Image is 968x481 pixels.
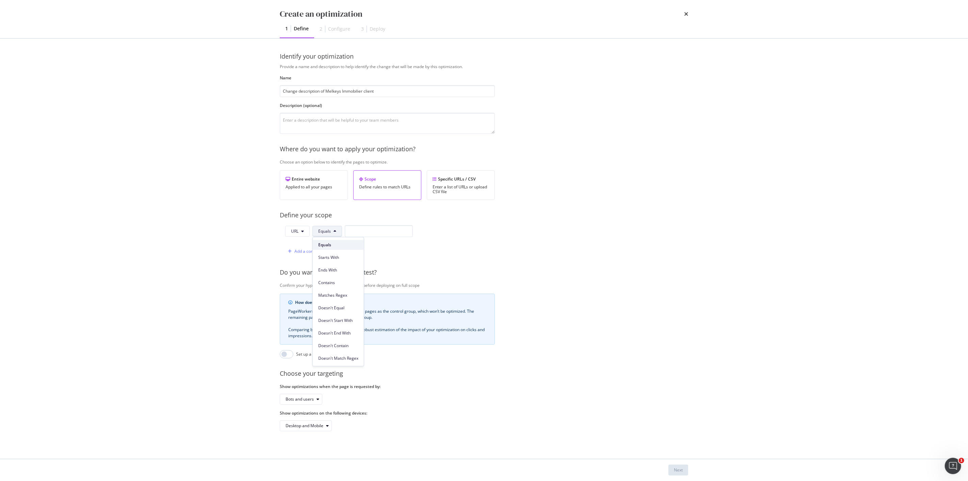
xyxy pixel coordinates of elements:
[433,176,489,182] div: Specific URLs / CSV
[318,355,358,361] span: Doesn't Match Regex
[280,211,722,220] div: Define your scope
[280,268,722,277] div: Do you want to set up a split test?
[328,26,350,32] div: Configure
[684,8,688,20] div: times
[280,369,722,378] div: Choose your targeting
[280,394,322,405] button: Bots and users
[285,226,310,237] button: URL
[361,26,364,32] div: 3
[288,308,486,339] div: PageWorkers will randomly select X% of pages as the control group, which won’t be optimized. The ...
[318,292,358,298] span: Matches Regex
[296,351,328,357] div: Set up a split test
[280,282,722,288] div: Confirm your hypothesis on a variant group before deploying on full scope
[285,246,324,257] button: Add a condition
[291,228,299,234] span: URL
[280,85,495,97] input: Enter an optimization name to easily find it back
[280,410,495,416] label: Show optimizations on the following devices:
[318,317,358,324] span: Doesn't Start With
[295,299,486,306] div: How does it work?
[286,397,314,401] div: Bots and users
[318,305,358,311] span: Doesn't Equal
[285,25,288,32] div: 1
[286,185,342,189] div: Applied to all your pages
[286,176,342,182] div: Entire website
[320,26,322,32] div: 2
[959,458,964,463] span: 1
[294,25,309,32] div: Define
[318,254,358,261] span: Starts With
[668,465,688,476] button: Next
[674,467,683,473] div: Next
[280,159,722,165] div: Choose an option below to identify the pages to optimize.
[359,176,416,182] div: Scope
[280,75,495,81] label: Name
[433,185,489,194] div: Enter a list of URLs or upload CSV file
[280,8,362,20] div: Create an optimization
[280,103,495,108] label: Description (optional)
[318,330,358,336] span: Doesn't End With
[312,226,342,237] button: Equals
[280,420,332,431] button: Desktop and Mobile
[318,280,358,286] span: Contains
[945,458,961,474] iframe: Intercom live chat
[280,384,495,389] label: Show optimizations when the page is requested by:
[318,343,358,349] span: Doesn't Contain
[280,145,722,154] div: Where do you want to apply your optimization?
[318,242,358,248] span: Equals
[280,52,688,61] div: Identify your optimization
[294,248,324,254] div: Add a condition
[318,228,331,234] span: Equals
[318,267,358,273] span: Ends With
[359,185,416,189] div: Define rules to match URLs
[280,294,495,345] div: info banner
[370,26,385,32] div: Deploy
[286,424,323,428] div: Desktop and Mobile
[280,64,722,69] div: Provide a name and description to help identify the change that will be made by this optimization.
